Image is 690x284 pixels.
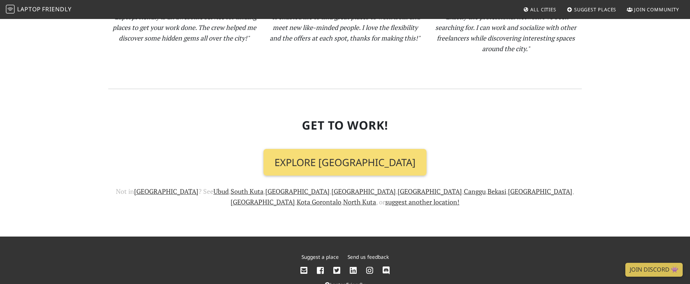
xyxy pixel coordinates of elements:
[302,253,339,260] a: Suggest a place
[265,187,330,196] a: [GEOGRAPHIC_DATA]
[134,187,198,196] a: [GEOGRAPHIC_DATA]
[398,187,462,196] a: [GEOGRAPHIC_DATA]
[108,118,582,132] h2: Get To Work!
[348,253,389,260] a: Send us feedback
[464,187,486,196] a: Canggu
[435,12,576,53] em: "Exactly the professional network I’ve been searching for. I can work and socialize with other fr...
[343,197,376,206] a: North Kuta
[116,187,574,206] span: Not in ? See , , , , , , , , , , , or
[6,3,72,16] a: LaptopFriendly LaptopFriendly
[231,187,264,196] a: South Kuta
[564,3,619,16] a: Suggest Places
[264,149,426,176] a: Explore [GEOGRAPHIC_DATA]
[6,5,15,14] img: LaptopFriendly
[385,197,459,206] a: suggest another location!
[112,12,257,42] em: "LaptopFriendly is an awesome service for finding places to get your work done. The crew helped m...
[508,187,572,196] a: [GEOGRAPHIC_DATA]
[624,3,682,16] a: Join Community
[270,12,420,42] em: "It enabled me to find great places to work from and meet new like-minded people. I love the flex...
[530,6,556,13] span: All Cities
[634,6,679,13] span: Join Community
[488,187,506,196] a: Bekasi
[625,263,683,277] a: Join Discord 👾
[520,3,559,16] a: All Cities
[231,197,295,206] a: [GEOGRAPHIC_DATA]
[297,197,341,206] a: Kota Gorontalo
[213,187,229,196] a: Ubud
[42,5,71,13] span: Friendly
[17,5,41,13] span: Laptop
[574,6,617,13] span: Suggest Places
[331,187,396,196] a: [GEOGRAPHIC_DATA]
